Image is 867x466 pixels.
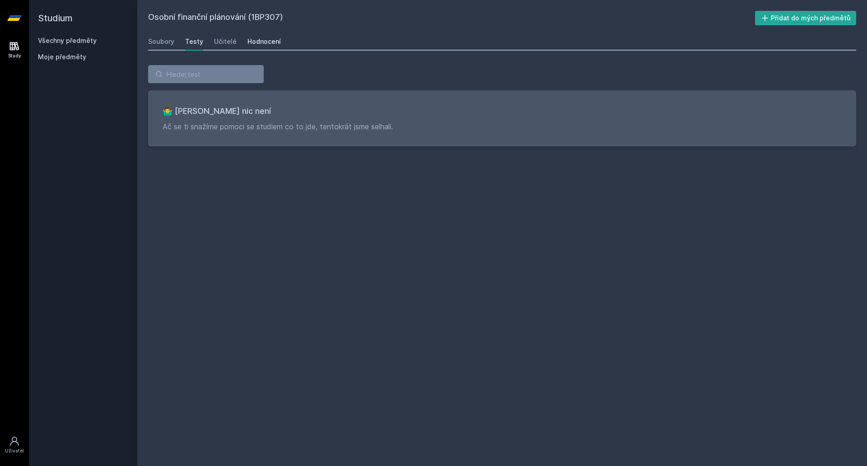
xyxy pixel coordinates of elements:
[148,65,264,83] input: Hledej test
[214,33,237,51] a: Učitelé
[755,11,857,25] button: Přidat do mých předmětů
[2,431,27,459] a: Uživatel
[163,105,842,118] h3: 🤷‍♂️ [PERSON_NAME] nic není
[2,36,27,64] a: Study
[163,121,842,132] p: Ač se ti snažíme pomoci se studiem co to jde, tentokrát jsme selhali.
[148,11,755,25] h2: Osobní finanční plánování (1BP307)
[247,37,281,46] div: Hodnocení
[185,33,203,51] a: Testy
[38,37,97,44] a: Všechny předměty
[214,37,237,46] div: Učitelé
[148,37,174,46] div: Soubory
[5,447,24,454] div: Uživatel
[185,37,203,46] div: Testy
[148,33,174,51] a: Soubory
[8,52,21,59] div: Study
[247,33,281,51] a: Hodnocení
[38,52,86,61] span: Moje předměty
